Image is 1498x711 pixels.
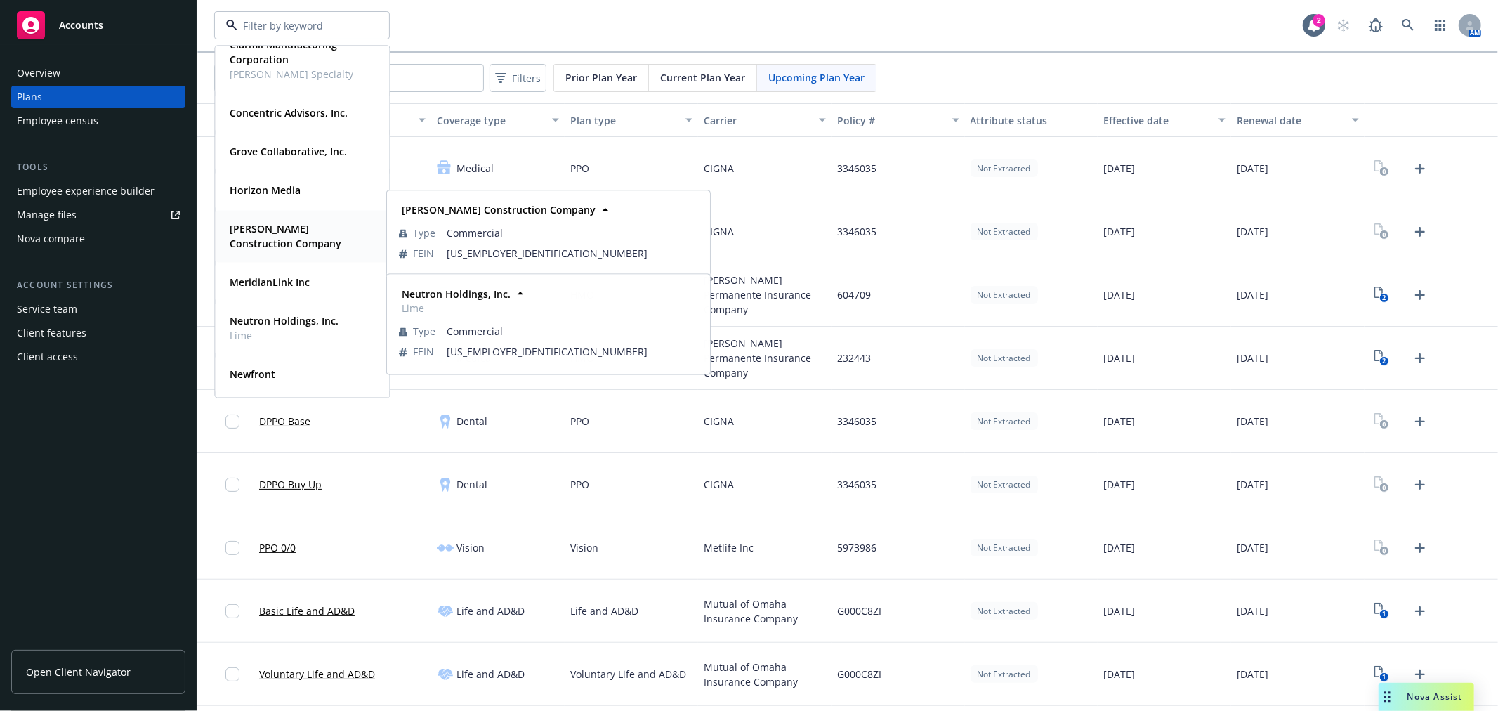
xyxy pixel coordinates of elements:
[1237,540,1268,555] span: [DATE]
[1237,604,1268,618] span: [DATE]
[17,298,77,320] div: Service team
[17,228,85,250] div: Nova compare
[11,110,185,132] a: Employee census
[1098,103,1231,137] button: Effective date
[1103,351,1135,365] span: [DATE]
[565,70,637,85] span: Prior Plan Year
[1409,284,1431,306] a: Upload Plan Documents
[413,226,435,241] span: Type
[1426,11,1454,39] a: Switch app
[1370,157,1393,180] a: View Plan Documents
[570,113,677,128] div: Plan type
[1382,610,1386,619] text: 1
[698,103,832,137] button: Carrier
[402,287,511,301] strong: Neutron Holdings, Inc.
[1382,357,1386,366] text: 2
[570,540,598,555] span: Vision
[1409,221,1431,243] a: Upload Plan Documents
[492,68,544,89] span: Filters
[1409,663,1431,686] a: Upload Plan Documents
[1103,161,1135,176] span: [DATE]
[570,161,589,176] span: PPO
[1409,410,1431,433] a: Upload Plan Documents
[230,145,347,158] strong: Grove Collaborative, Inc.
[1370,600,1393,622] a: View Plan Documents
[971,412,1038,430] div: Not Extracted
[1103,477,1135,492] span: [DATE]
[11,180,185,202] a: Employee experience builder
[11,86,185,108] a: Plans
[230,367,275,381] strong: Newfront
[971,223,1038,240] div: Not Extracted
[1382,673,1386,682] text: 1
[1103,414,1135,429] span: [DATE]
[17,86,42,108] div: Plans
[17,110,98,132] div: Employee census
[230,314,339,327] strong: Neutron Holdings, Inc.
[704,113,810,128] div: Carrier
[456,414,487,429] span: Dental
[1231,103,1365,137] button: Renewal date
[1370,410,1393,433] a: View Plan Documents
[704,477,734,492] span: CIGNA
[1103,113,1210,128] div: Effective date
[1409,474,1431,496] a: Upload Plan Documents
[837,414,876,429] span: 3346035
[1370,663,1393,686] a: View Plan Documents
[1370,347,1393,370] a: View Plan Documents
[1409,600,1431,622] a: Upload Plan Documents
[837,287,871,302] span: 604709
[11,346,185,368] a: Client access
[11,228,185,250] a: Nova compare
[456,161,494,176] span: Medical
[1370,221,1393,243] a: View Plan Documents
[1379,683,1474,711] button: Nova Assist
[230,275,310,289] strong: MeridianLink Inc
[1329,11,1358,39] a: Start snowing
[971,113,1093,128] div: Attribute status
[1237,113,1343,128] div: Renewal date
[704,660,826,689] span: Mutual of Omaha Insurance Company
[59,20,103,31] span: Accounts
[11,278,185,292] div: Account settings
[1394,11,1422,39] a: Search
[971,159,1038,177] div: Not Extracted
[837,113,944,128] div: Policy #
[704,336,826,380] span: [PERSON_NAME] Permanente Insurance Company
[837,604,881,618] span: G000C8ZI
[225,415,239,429] input: Toggle Row Selected
[704,540,754,555] span: Metlife Inc
[1103,667,1135,681] span: [DATE]
[768,70,865,85] span: Upcoming Plan Year
[259,667,375,681] a: Voluntary Life and AD&D
[1370,284,1393,306] a: View Plan Documents
[17,346,78,368] div: Client access
[704,224,734,239] span: CIGNA
[971,602,1038,620] div: Not Extracted
[259,604,355,618] a: Basic Life and AD&D
[512,71,541,86] span: Filters
[837,224,876,239] span: 3346035
[1103,287,1135,302] span: [DATE]
[230,183,301,197] strong: Horizon Media
[259,477,322,492] a: DPPO Buy Up
[456,604,525,618] span: Life and AD&D
[259,414,310,429] a: DPPO Base
[230,67,372,81] span: [PERSON_NAME] Specialty
[490,64,546,92] button: Filters
[1237,414,1268,429] span: [DATE]
[704,596,826,626] span: Mutual of Omaha Insurance Company
[660,70,745,85] span: Current Plan Year
[837,667,881,681] span: G000C8ZI
[413,325,435,339] span: Type
[704,414,734,429] span: CIGNA
[1237,287,1268,302] span: [DATE]
[259,540,296,555] a: PPO 0/0
[1407,691,1463,703] span: Nova Assist
[17,180,155,202] div: Employee experience builder
[1237,161,1268,176] span: [DATE]
[456,540,485,555] span: Vision
[225,541,239,555] input: Toggle Row Selected
[971,476,1038,493] div: Not Extracted
[402,301,511,316] span: Lime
